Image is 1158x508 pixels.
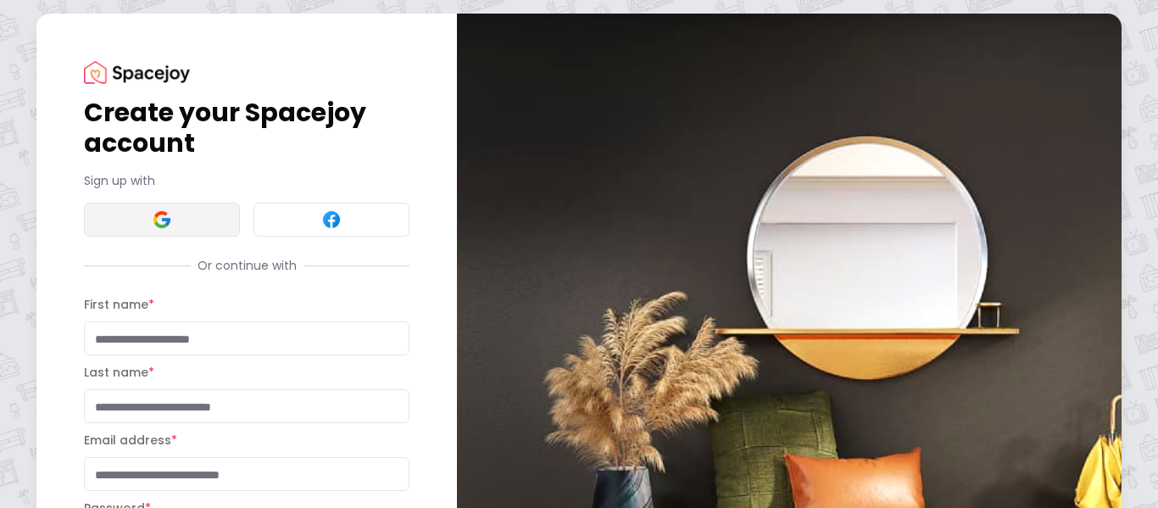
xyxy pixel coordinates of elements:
img: Spacejoy Logo [84,61,190,84]
img: Google signin [152,209,172,230]
label: Email address [84,432,177,449]
span: Or continue with [191,257,303,274]
img: Facebook signin [321,209,342,230]
label: First name [84,296,154,313]
p: Sign up with [84,172,409,189]
label: Last name [84,364,154,381]
h1: Create your Spacejoy account [84,98,409,159]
